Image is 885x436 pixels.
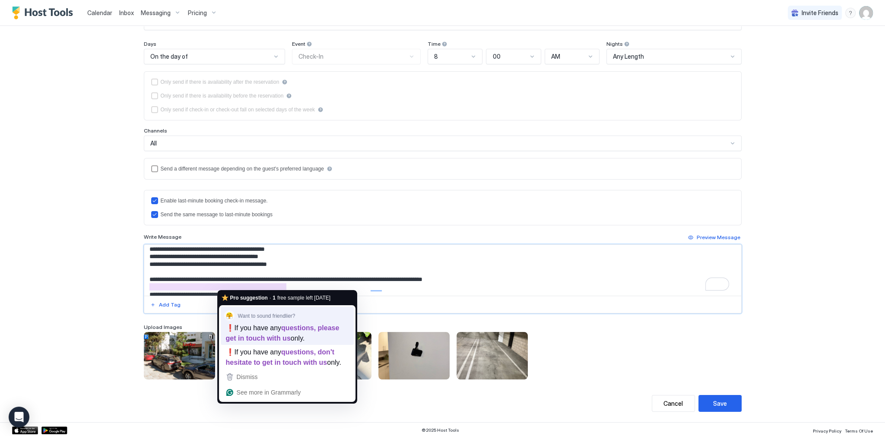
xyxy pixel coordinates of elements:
div: User profile [859,6,873,20]
div: Preview Message [697,234,740,241]
button: Add Tag [149,300,182,310]
span: Terms Of Use [845,428,873,433]
a: Calendar [87,8,112,17]
button: Save [698,395,742,412]
span: On the day of [150,53,188,60]
div: Save [713,399,727,408]
button: Cancel [652,395,695,412]
span: AM [551,53,560,60]
textarea: To enrich screen reader interactions, please activate Accessibility in Grammarly extension settings [144,245,741,296]
div: View image [378,332,450,379]
span: Messaging [141,9,171,17]
a: Privacy Policy [813,426,841,435]
div: lastMinuteMessageIsTheSame [151,211,734,218]
span: Write Message [144,234,181,240]
span: Days [144,41,156,47]
div: lastMinuteMessageEnabled [151,197,734,204]
div: Only send if there is availability before the reservation [161,93,284,99]
a: Inbox [119,8,134,17]
div: languagesEnabled [151,165,734,172]
a: Google Play Store [41,427,67,434]
span: Invite Friends [802,9,838,17]
div: Send the same message to last-minute bookings [161,212,273,218]
div: Send a different message depending on the guest's preferred language [161,166,324,172]
span: © 2025 Host Tools [422,427,459,433]
div: Enable last-minute booking check-in message. [161,198,268,204]
div: menu [845,8,856,18]
a: Host Tools Logo [12,6,77,19]
div: Only send if there is availability after the reservation [161,79,279,85]
span: Time [428,41,441,47]
a: Terms Of Use [845,426,873,435]
div: Cancel [663,399,683,408]
span: Event [292,41,305,47]
span: Any Length [613,53,644,60]
div: View image [144,332,215,379]
span: Pricing [188,9,207,17]
a: App Store [12,427,38,434]
span: Calendar [87,9,112,16]
span: All [150,139,157,147]
span: Nights [606,41,623,47]
button: Preview Message [687,232,742,243]
div: afterReservation [151,79,734,85]
div: beforeReservation [151,92,734,99]
span: Inbox [119,9,134,16]
div: isLimited [151,106,734,113]
div: Add Tag [159,301,181,309]
div: Open Intercom Messenger [9,407,29,427]
span: 8 [434,53,438,60]
span: Upload Images [144,324,182,330]
span: Privacy Policy [813,428,841,433]
span: 00 [492,53,500,60]
span: Channels [144,127,167,134]
div: Only send if check-in or check-out fall on selected days of the week [161,107,315,113]
div: View image [457,332,528,379]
